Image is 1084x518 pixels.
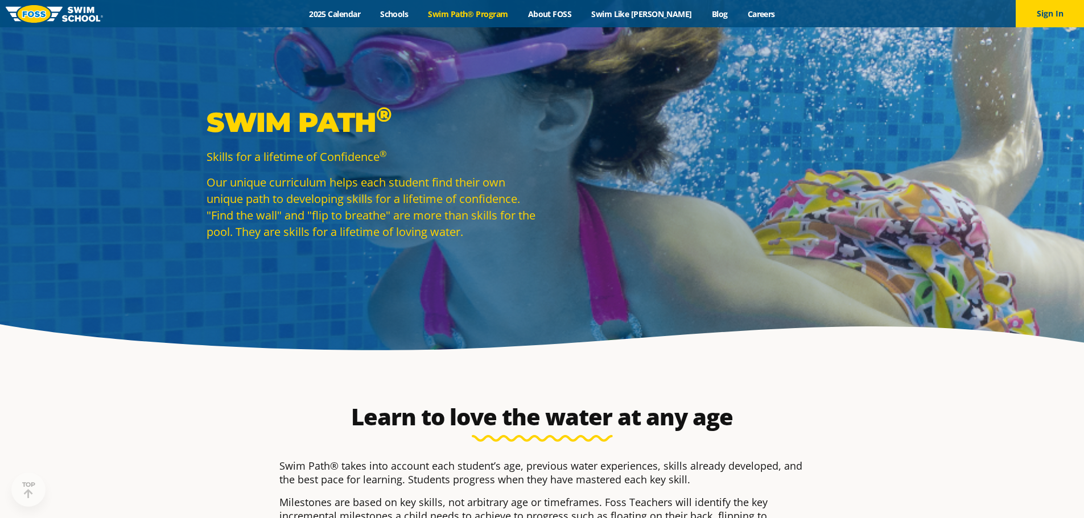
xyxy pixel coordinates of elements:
[274,403,811,430] h2: Learn to love the water at any age
[207,174,537,240] p: Our unique curriculum helps each student find their own unique path to developing skills for a li...
[22,481,35,499] div: TOP
[279,459,805,486] p: Swim Path® takes into account each student’s age, previous water experiences, skills already deve...
[370,9,418,19] a: Schools
[702,9,737,19] a: Blog
[6,5,103,23] img: FOSS Swim School Logo
[737,9,785,19] a: Careers
[299,9,370,19] a: 2025 Calendar
[418,9,518,19] a: Swim Path® Program
[207,148,537,165] p: Skills for a lifetime of Confidence
[380,148,386,159] sup: ®
[207,105,537,139] p: Swim Path
[518,9,582,19] a: About FOSS
[582,9,702,19] a: Swim Like [PERSON_NAME]
[376,102,391,127] sup: ®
